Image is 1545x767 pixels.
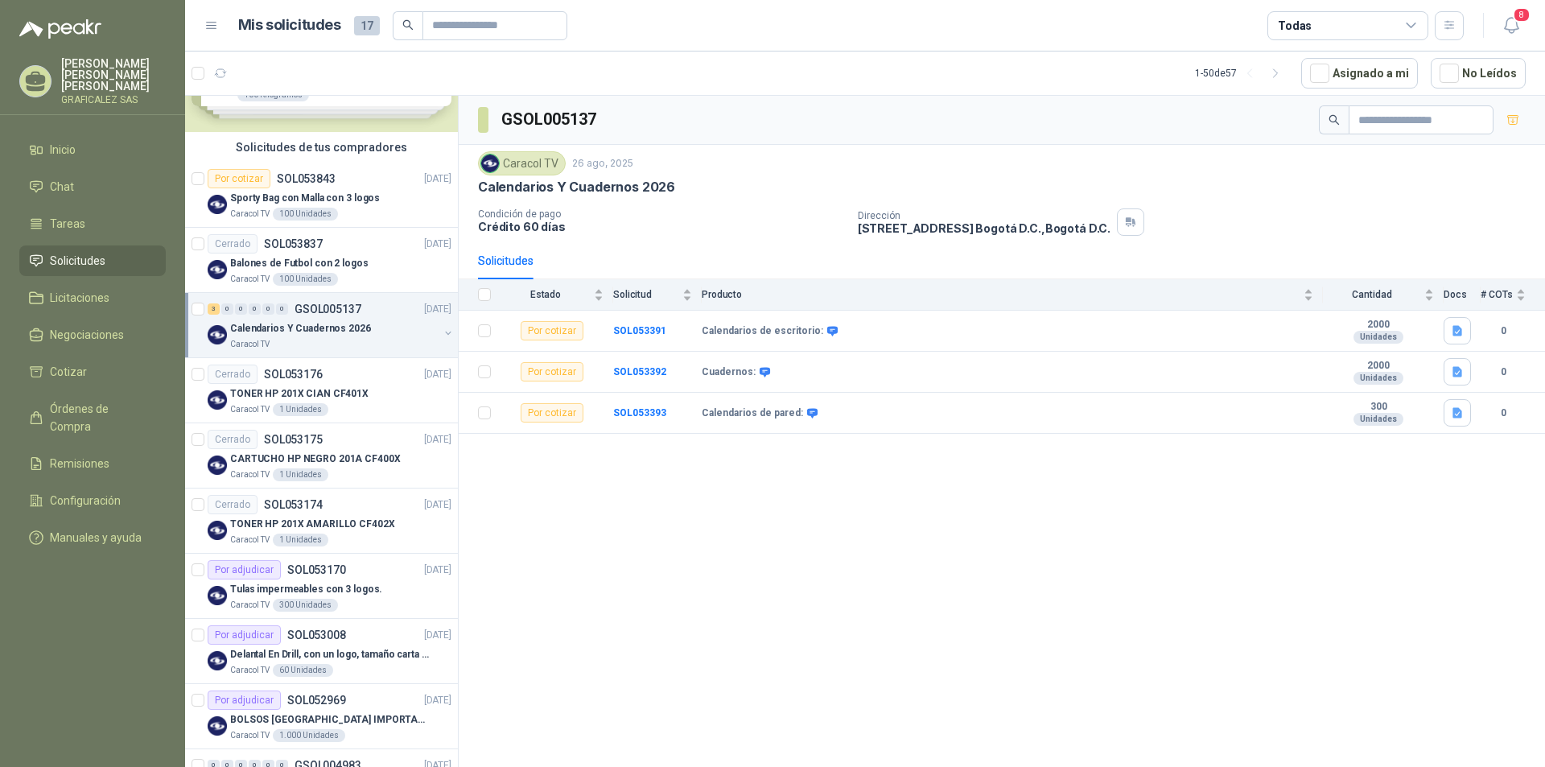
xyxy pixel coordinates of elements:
[521,362,583,381] div: Por cotizar
[19,357,166,387] a: Cotizar
[273,729,345,742] div: 1.000 Unidades
[287,564,346,575] p: SOL053170
[1481,289,1513,300] span: # COTs
[273,468,328,481] div: 1 Unidades
[208,691,281,710] div: Por adjudicar
[295,303,361,315] p: GSOL005137
[185,228,458,293] a: CerradoSOL053837[DATE] Company LogoBalones de Futbol con 2 logosCaracol TV100 Unidades
[185,132,458,163] div: Solicitudes de tus compradores
[424,237,451,252] p: [DATE]
[424,367,451,382] p: [DATE]
[230,468,270,481] p: Caracol TV
[249,303,261,315] div: 0
[1323,289,1421,300] span: Cantidad
[208,169,270,188] div: Por cotizar
[50,252,105,270] span: Solicitudes
[221,303,233,315] div: 0
[50,492,121,509] span: Configuración
[1323,319,1434,332] b: 2000
[50,363,87,381] span: Cotizar
[262,303,274,315] div: 0
[230,386,369,402] p: TONER HP 201X CIAN CF401X
[1323,279,1444,311] th: Cantidad
[702,366,756,379] b: Cuadernos:
[613,279,702,311] th: Solicitud
[264,238,323,249] p: SOL053837
[273,664,333,677] div: 60 Unidades
[208,365,257,384] div: Cerrado
[208,651,227,670] img: Company Logo
[613,366,666,377] a: SOL053392
[208,716,227,736] img: Company Logo
[230,712,431,728] p: BOLSOS [GEOGRAPHIC_DATA] IMPORTADO [GEOGRAPHIC_DATA]-397-1
[481,155,499,172] img: Company Logo
[208,495,257,514] div: Cerrado
[1481,365,1526,380] b: 0
[230,321,371,336] p: Calendarios Y Cuadernos 2026
[185,163,458,228] a: Por cotizarSOL053843[DATE] Company LogoSporty Bag con Malla con 3 logosCaracol TV100 Unidades
[208,234,257,254] div: Cerrado
[273,403,328,416] div: 1 Unidades
[273,273,338,286] div: 100 Unidades
[424,563,451,578] p: [DATE]
[208,586,227,605] img: Company Logo
[230,403,270,416] p: Caracol TV
[230,517,395,532] p: TONER HP 201X AMARILLO CF402X
[402,19,414,31] span: search
[273,534,328,546] div: 1 Unidades
[19,19,101,39] img: Logo peakr
[1329,114,1340,126] span: search
[230,191,380,206] p: Sporty Bag con Malla con 3 logos
[1481,406,1526,421] b: 0
[19,282,166,313] a: Licitaciones
[185,423,458,489] a: CerradoSOL053175[DATE] Company LogoCARTUCHO HP NEGRO 201A CF400XCaracol TV1 Unidades
[208,325,227,344] img: Company Logo
[230,273,270,286] p: Caracol TV
[19,394,166,442] a: Órdenes de Compra
[424,497,451,513] p: [DATE]
[1481,324,1526,339] b: 0
[50,455,109,472] span: Remisiones
[287,629,346,641] p: SOL053008
[185,554,458,619] a: Por adjudicarSOL053170[DATE] Company LogoTulas impermeables con 3 logos.Caracol TV300 Unidades
[354,16,380,35] span: 17
[208,521,227,540] img: Company Logo
[478,151,566,175] div: Caracol TV
[613,325,666,336] b: SOL053391
[19,448,166,479] a: Remisiones
[230,452,401,467] p: CARTUCHO HP NEGRO 201A CF400X
[1353,331,1403,344] div: Unidades
[19,171,166,202] a: Chat
[1301,58,1418,89] button: Asignado a mi
[858,221,1110,235] p: [STREET_ADDRESS] Bogotá D.C. , Bogotá D.C.
[273,208,338,221] div: 100 Unidades
[478,252,534,270] div: Solicitudes
[1278,17,1312,35] div: Todas
[501,279,613,311] th: Estado
[208,390,227,410] img: Company Logo
[1513,7,1531,23] span: 8
[273,599,338,612] div: 300 Unidades
[613,407,666,419] a: SOL053393
[230,256,369,271] p: Balones de Futbol con 2 logos
[1323,360,1434,373] b: 2000
[230,729,270,742] p: Caracol TV
[702,289,1300,300] span: Producto
[235,303,247,315] div: 0
[521,403,583,423] div: Por cotizar
[50,400,150,435] span: Órdenes de Compra
[1353,413,1403,426] div: Unidades
[1497,11,1526,40] button: 8
[1444,279,1481,311] th: Docs
[238,14,341,37] h1: Mis solicitudes
[208,260,227,279] img: Company Logo
[501,107,599,132] h3: GSOL005137
[50,529,142,546] span: Manuales y ayuda
[19,245,166,276] a: Solicitudes
[277,173,336,184] p: SOL053843
[424,432,451,447] p: [DATE]
[521,321,583,340] div: Por cotizar
[208,560,281,579] div: Por adjudicar
[208,456,227,475] img: Company Logo
[50,141,76,159] span: Inicio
